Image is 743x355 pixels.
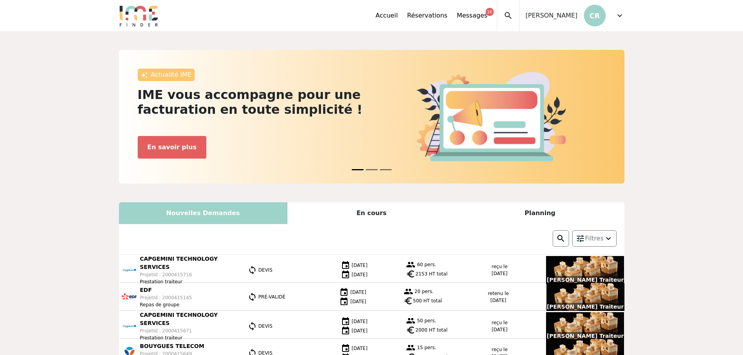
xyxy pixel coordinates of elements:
p: Repas de groupe [140,301,192,308]
div: En cours [287,202,456,224]
img: group.png [404,287,413,296]
div: Actualité IME [138,69,195,81]
span: 2000 HT total [415,327,447,334]
span: [DATE] [350,290,366,295]
span: 2153 HT total [415,270,447,277]
p: CAPGEMINI TECHNOLOGY SERVICES [140,311,238,327]
p: Prestation traiteur [140,278,238,285]
img: 101438_1.png [121,288,138,306]
button: En savoir plus [138,136,206,159]
img: date.png [341,326,350,336]
a: Accueil [376,11,398,20]
a: Réservations [407,11,447,20]
span: [DATE] [352,263,368,268]
img: date.png [341,317,350,326]
img: actu.png [416,72,566,161]
p: EDF [140,286,192,294]
img: search.png [556,234,566,243]
img: setting.png [576,234,585,243]
span: PRÉ-VALIDÉ [258,294,285,300]
span: 15 pers. [417,344,436,350]
span: search [504,11,513,20]
p: CAPGEMINI TECHNOLOGY SERVICES [140,255,238,271]
p: [PERSON_NAME] Traiteur [546,303,624,311]
span: [DATE] [352,346,368,351]
a: Messages16 [457,11,487,20]
img: date.png [341,270,350,279]
span: [DATE] [350,299,366,304]
img: Logo.png [119,5,159,26]
span: [DATE] [352,272,368,277]
button: News 0 [352,165,364,174]
img: date.png [341,344,350,353]
span: [PERSON_NAME] [526,11,578,20]
a: EDF ProjetId : 2000415145 Repas de groupe PRÉ-VALIDÉ [DATE] [DATE] 20 pers. euro 500 HT total ret... [119,283,624,311]
img: group.png [406,316,415,325]
p: retenu le [DATE] [488,290,509,304]
img: 101446_1.png [121,317,138,335]
p: reçu le [DATE] [491,319,507,333]
span: expand_more [615,11,624,20]
img: date.png [339,288,349,297]
p: CR [584,5,606,26]
p: ProjetId : 2000415716 [140,271,238,278]
img: statut.png [248,265,257,275]
img: 101446_1.png [121,261,138,279]
img: arrow_down.png [604,234,613,243]
h2: IME vous accompagne pour une facturation en toute simplicité ! [138,87,367,117]
p: BOUYGUES TELECOM [140,342,204,350]
div: 16 [486,8,494,16]
span: [DATE] [352,328,368,334]
a: CAPGEMINI TECHNOLOGY SERVICES ProjetId : 2000415671 Prestation traiteur DEVIS [DATE] [DATE] 50 pe... [119,311,624,341]
img: group.png [406,343,415,352]
button: News 2 [380,165,392,174]
span: euro [406,325,415,335]
img: date.png [341,261,350,270]
img: statut.png [248,292,257,302]
p: [PERSON_NAME] Traiteur [546,276,624,284]
div: Nouvelles Demandes [119,202,287,224]
div: Planning [456,202,624,224]
span: euro [404,296,413,306]
p: [PERSON_NAME] Traiteur [546,332,624,340]
span: 20 pers. [415,288,434,294]
span: Filtres [585,234,604,243]
img: date.png [339,297,349,306]
p: reçu le [DATE] [491,263,507,277]
img: group.png [406,260,415,269]
p: ProjetId : 2000415145 [140,294,192,301]
button: News 1 [366,165,378,174]
span: 50 pers. [417,318,436,323]
span: DEVIS [258,267,272,273]
span: DEVIS [258,323,272,329]
span: euro [406,269,415,279]
p: ProjetId : 2000415671 [140,327,238,334]
a: CAPGEMINI TECHNOLOGY SERVICES ProjetId : 2000415716 Prestation traiteur DEVIS [DATE] [DATE] 60 pe... [119,255,624,285]
span: 60 pers. [417,261,436,267]
span: [DATE] [352,319,368,324]
img: awesome.png [141,72,148,79]
img: statut.png [248,321,257,331]
p: Prestation traiteur [140,334,238,341]
span: 500 HT total [413,297,442,304]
